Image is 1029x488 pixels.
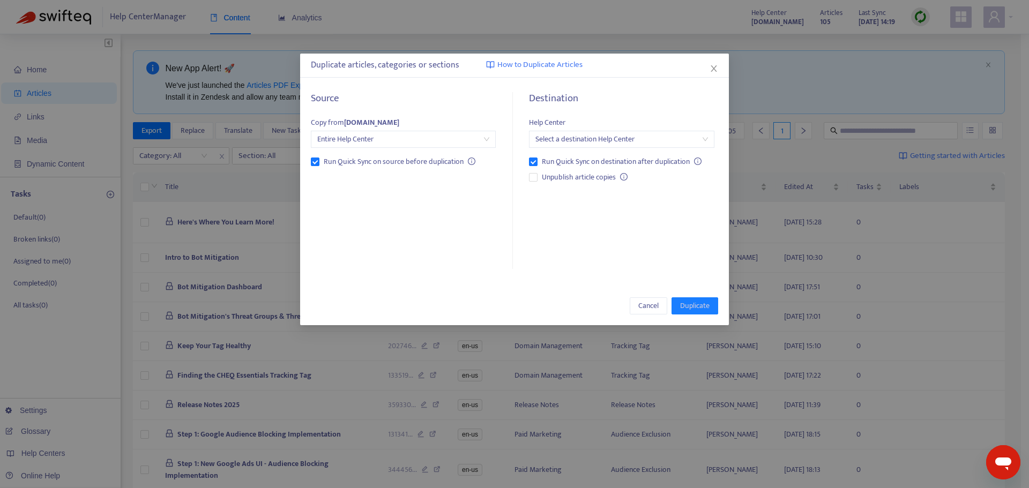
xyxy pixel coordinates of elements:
[986,445,1020,479] iframe: Button to launch messaging window
[311,93,496,105] h5: Source
[672,297,718,314] button: Duplicate
[486,59,583,71] a: How to Duplicate Articles
[497,59,583,71] span: How to Duplicate Articles
[710,64,718,73] span: close
[638,300,659,312] span: Cancel
[344,116,399,129] strong: [DOMAIN_NAME]
[538,171,620,183] span: Unpublish article copies
[486,61,495,69] img: image-link
[529,116,565,129] span: Help Center
[529,93,714,105] h5: Destination
[538,156,694,168] span: Run Quick Sync on destination after duplication
[317,131,489,147] span: Entire Help Center
[630,297,667,314] button: Cancel
[468,157,475,165] span: info-circle
[311,59,718,72] div: Duplicate articles, categories or sections
[694,157,702,165] span: info-circle
[311,116,399,129] span: Copy from
[708,63,720,74] button: Close
[319,156,468,168] span: Run Quick Sync on source before duplication
[620,173,628,181] span: info-circle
